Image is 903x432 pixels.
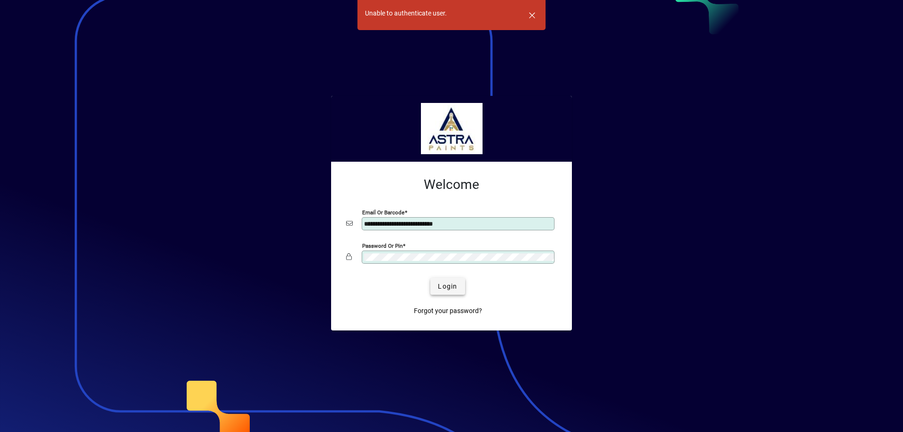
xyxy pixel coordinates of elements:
mat-label: Email or Barcode [362,209,404,216]
span: Forgot your password? [414,306,482,316]
h2: Welcome [346,177,557,193]
mat-label: Password or Pin [362,243,403,249]
button: Login [430,278,465,295]
a: Forgot your password? [410,302,486,319]
div: Unable to authenticate user. [365,8,447,18]
button: Dismiss [521,4,543,26]
span: Login [438,282,457,291]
